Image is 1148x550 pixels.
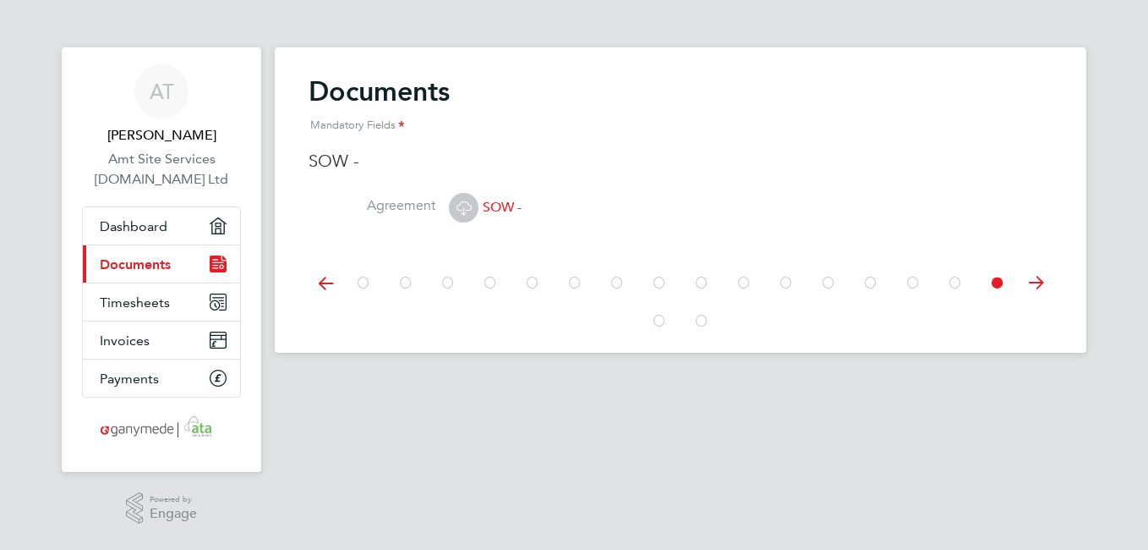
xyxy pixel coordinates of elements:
a: Go to home page [82,415,241,442]
a: Powered byEngage [126,492,198,525]
span: SOW - [449,199,522,216]
span: Invoices [100,333,150,349]
a: Dashboard [83,207,240,245]
a: Payments [83,360,240,397]
span: Engage [150,507,197,521]
span: Dashboard [100,218,167,234]
nav: Main navigation [62,47,261,472]
img: ganymedesolutions-logo-retina.png [96,415,228,442]
a: Amt Site Services [DOMAIN_NAME] Ltd [82,149,241,190]
h3: SOW - [309,150,1052,172]
a: Timesheets [83,283,240,321]
span: Powered by [150,492,197,507]
h2: Documents [309,74,1052,143]
span: Payments [100,371,159,387]
span: Documents [100,256,171,272]
span: Adrian Taylor [82,125,241,146]
span: Timesheets [100,294,170,311]
label: Agreement [309,197,435,215]
a: AT[PERSON_NAME] [82,64,241,146]
a: Documents [83,245,240,283]
span: AT [150,80,174,102]
a: Invoices [83,322,240,359]
div: Mandatory Fields [309,108,1052,143]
